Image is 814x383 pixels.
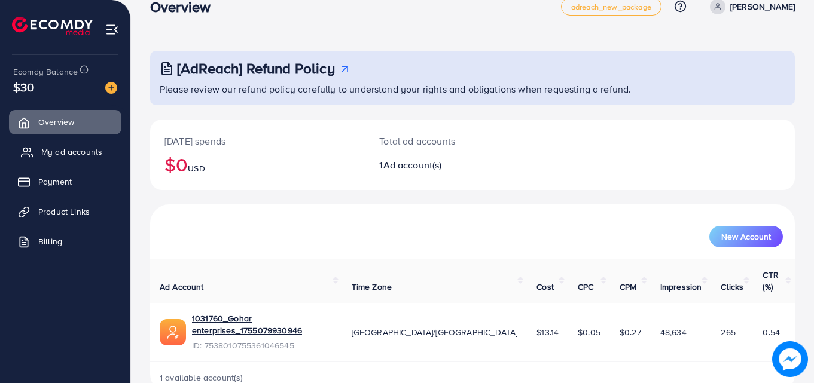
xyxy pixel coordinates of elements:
h2: 1 [379,160,512,171]
a: Payment [9,170,121,194]
span: $0.05 [578,326,600,338]
img: menu [105,23,119,36]
h2: $0 [164,153,350,176]
span: New Account [721,232,771,241]
span: My ad accounts [41,146,102,158]
img: image [772,341,808,377]
a: Billing [9,229,121,253]
span: $30 [13,78,34,96]
a: Product Links [9,200,121,223]
span: Cost [536,281,554,293]
h3: [AdReach] Refund Policy [177,60,335,77]
span: Billing [38,235,62,247]
a: My ad accounts [9,140,121,164]
span: CPC [578,281,593,293]
p: [DATE] spends [164,134,350,148]
span: Payment [38,176,72,188]
span: CTR (%) [763,269,778,293]
p: Total ad accounts [379,134,512,148]
span: Ecomdy Balance [13,66,78,78]
span: 265 [721,326,735,338]
span: $0.27 [620,326,641,338]
span: Clicks [721,281,743,293]
span: Ad account(s) [383,158,442,171]
span: 48,634 [660,326,687,338]
span: Impression [660,281,702,293]
button: New Account [709,226,783,247]
span: Product Links [38,206,90,217]
span: Ad Account [160,281,204,293]
span: USD [188,163,205,174]
span: Overview [38,116,74,128]
span: [GEOGRAPHIC_DATA]/[GEOGRAPHIC_DATA] [352,326,518,338]
span: CPM [620,281,636,293]
a: Overview [9,110,121,134]
span: $13.14 [536,326,559,338]
span: Time Zone [352,281,392,293]
img: logo [12,17,93,35]
img: ic-ads-acc.e4c84228.svg [160,319,186,345]
span: ID: 7538010755361046545 [192,339,333,351]
img: image [105,82,117,94]
a: 1031760_Gohar enterprises_1755079930946 [192,312,333,337]
span: adreach_new_package [571,3,651,11]
p: Please review our refund policy carefully to understand your rights and obligations when requesti... [160,82,788,96]
span: 0.54 [763,326,780,338]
